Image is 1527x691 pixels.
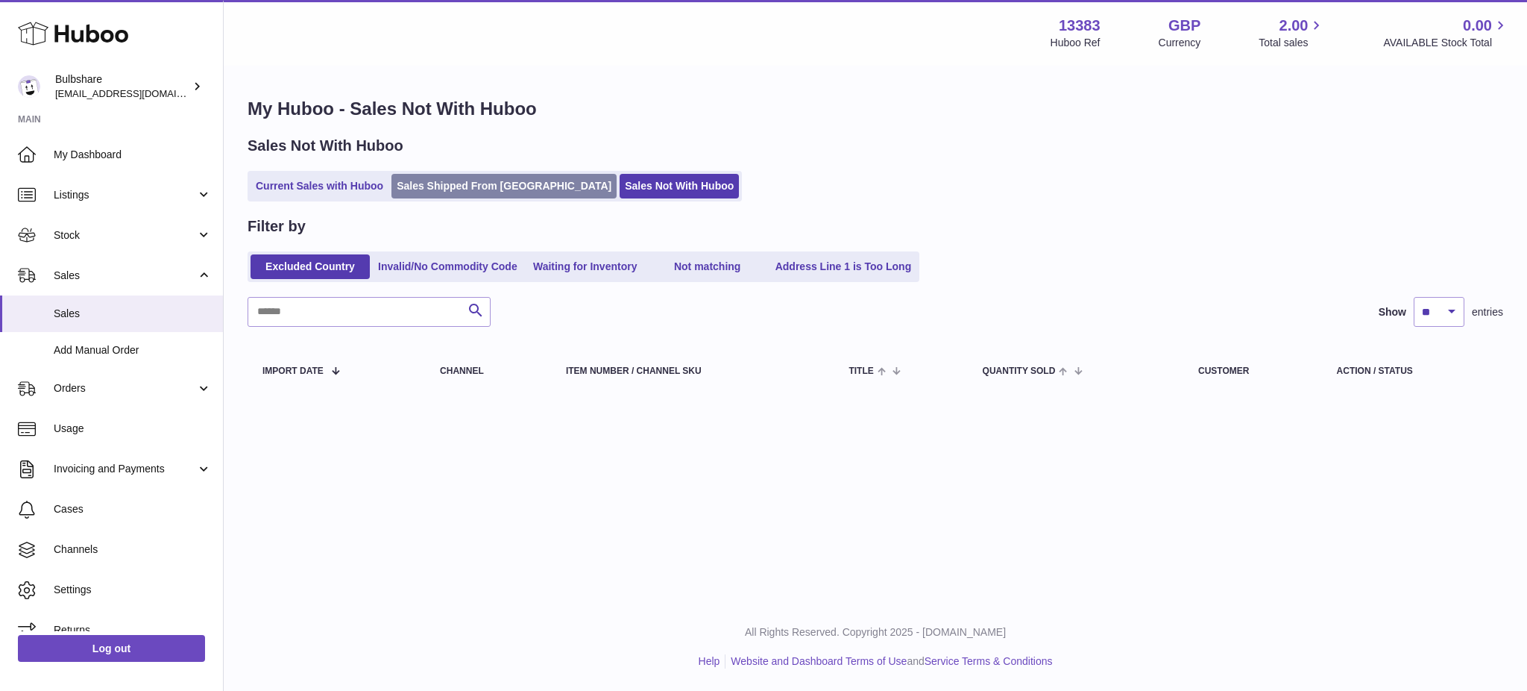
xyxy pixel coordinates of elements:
[55,72,189,101] div: Bulbshare
[1463,16,1492,36] span: 0.00
[440,366,536,376] div: Channel
[1383,36,1509,50] span: AVAILABLE Stock Total
[1259,36,1325,50] span: Total sales
[251,254,370,279] a: Excluded Country
[54,228,196,243] span: Stock
[983,366,1056,376] span: Quantity Sold
[54,462,196,476] span: Invoicing and Payments
[54,583,212,597] span: Settings
[1059,16,1101,36] strong: 13383
[1383,16,1509,50] a: 0.00 AVAILABLE Stock Total
[699,655,720,667] a: Help
[1472,305,1503,319] span: entries
[1159,36,1201,50] div: Currency
[55,87,219,99] span: [EMAIL_ADDRESS][DOMAIN_NAME]
[770,254,917,279] a: Address Line 1 is Too Long
[1337,366,1488,376] div: Action / Status
[251,174,388,198] a: Current Sales with Huboo
[731,655,907,667] a: Website and Dashboard Terms of Use
[620,174,739,198] a: Sales Not With Huboo
[54,623,212,637] span: Returns
[566,366,819,376] div: Item Number / Channel SKU
[262,366,324,376] span: Import date
[725,654,1052,669] li: and
[54,502,212,516] span: Cases
[526,254,645,279] a: Waiting for Inventory
[1051,36,1101,50] div: Huboo Ref
[54,422,212,436] span: Usage
[54,343,212,357] span: Add Manual Order
[54,381,196,395] span: Orders
[1379,305,1406,319] label: Show
[1168,16,1200,36] strong: GBP
[848,366,873,376] span: Title
[54,307,212,321] span: Sales
[1198,366,1307,376] div: Customer
[925,655,1053,667] a: Service Terms & Conditions
[54,188,196,202] span: Listings
[18,635,205,662] a: Log out
[1279,16,1309,36] span: 2.00
[248,97,1503,121] h1: My Huboo - Sales Not With Huboo
[18,75,40,98] img: internalAdmin-13383@internal.huboo.com
[648,254,767,279] a: Not matching
[54,543,212,557] span: Channels
[54,269,196,283] span: Sales
[236,625,1515,640] p: All Rights Reserved. Copyright 2025 - [DOMAIN_NAME]
[391,174,617,198] a: Sales Shipped From [GEOGRAPHIC_DATA]
[248,216,306,237] h2: Filter by
[54,148,212,162] span: My Dashboard
[373,254,523,279] a: Invalid/No Commodity Code
[1259,16,1325,50] a: 2.00 Total sales
[248,136,403,156] h2: Sales Not With Huboo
